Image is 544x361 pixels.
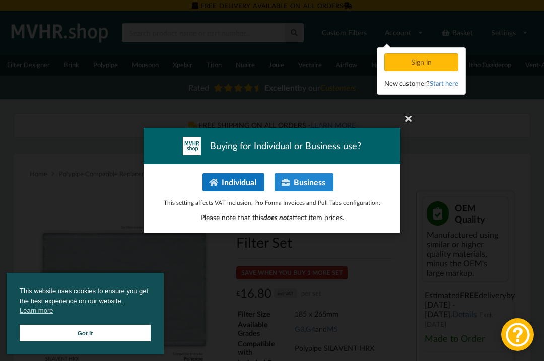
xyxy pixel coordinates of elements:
[183,137,201,155] img: mvhr-inverted.png
[20,286,151,318] span: This website uses cookies to ensure you get the best experience on our website.
[384,53,458,71] div: Sign in
[275,173,333,191] button: Business
[154,198,390,207] p: This setting affects VAT inclusion, Pro Forma Invoices and Pull Tabs configuration.
[430,79,458,87] a: Start here
[263,213,289,222] span: does not
[384,78,458,88] div: New customer?
[210,139,361,152] span: Buying for Individual or Business use?
[20,306,53,316] a: cookies - Learn more
[202,173,264,191] button: Individual
[20,325,151,341] a: Got it cookie
[7,273,164,354] div: cookieconsent
[154,212,390,223] p: Please note that this affect item prices.
[384,58,460,66] a: Sign in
